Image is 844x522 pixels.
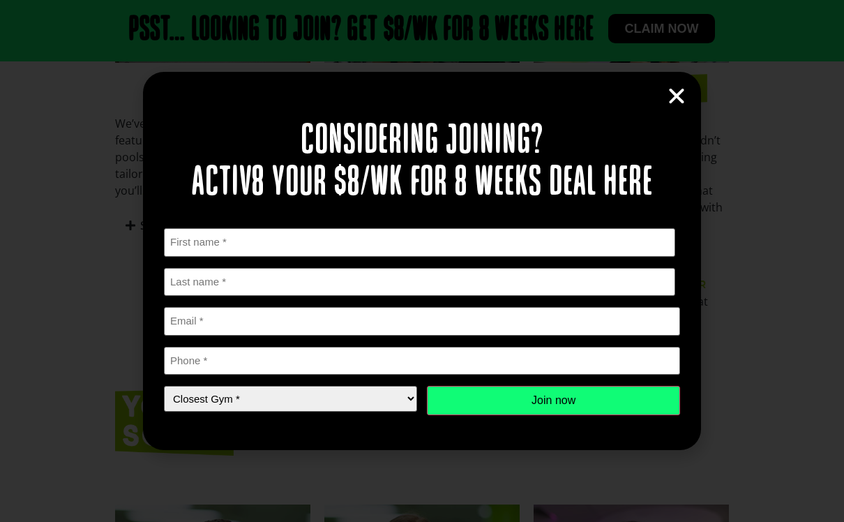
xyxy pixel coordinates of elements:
[164,347,680,375] input: Phone *
[164,268,675,297] input: Last name *
[164,228,675,257] input: First name *
[427,386,680,415] input: Join now
[164,307,680,336] input: Email *
[666,86,687,107] a: Close
[164,121,680,204] h2: Considering joining? Activ8 your $8/wk for 8 weeks deal here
